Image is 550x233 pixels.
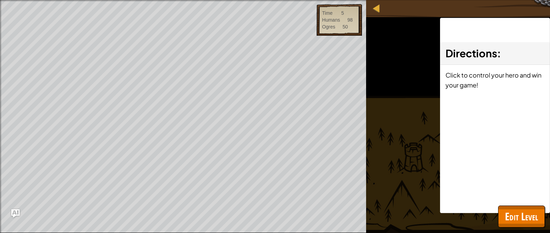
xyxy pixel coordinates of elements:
[11,209,20,218] button: Ask AI
[505,209,538,223] span: Edit Level
[322,16,340,23] div: Humans
[445,46,544,61] h3: :
[445,70,544,90] p: Click to control your hero and win your game!
[341,10,344,16] div: 5
[322,23,335,30] div: Ogres
[498,206,545,228] button: Edit Level
[322,10,333,16] div: Time
[347,16,353,23] div: 98
[342,23,348,30] div: 50
[445,47,497,60] span: Directions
